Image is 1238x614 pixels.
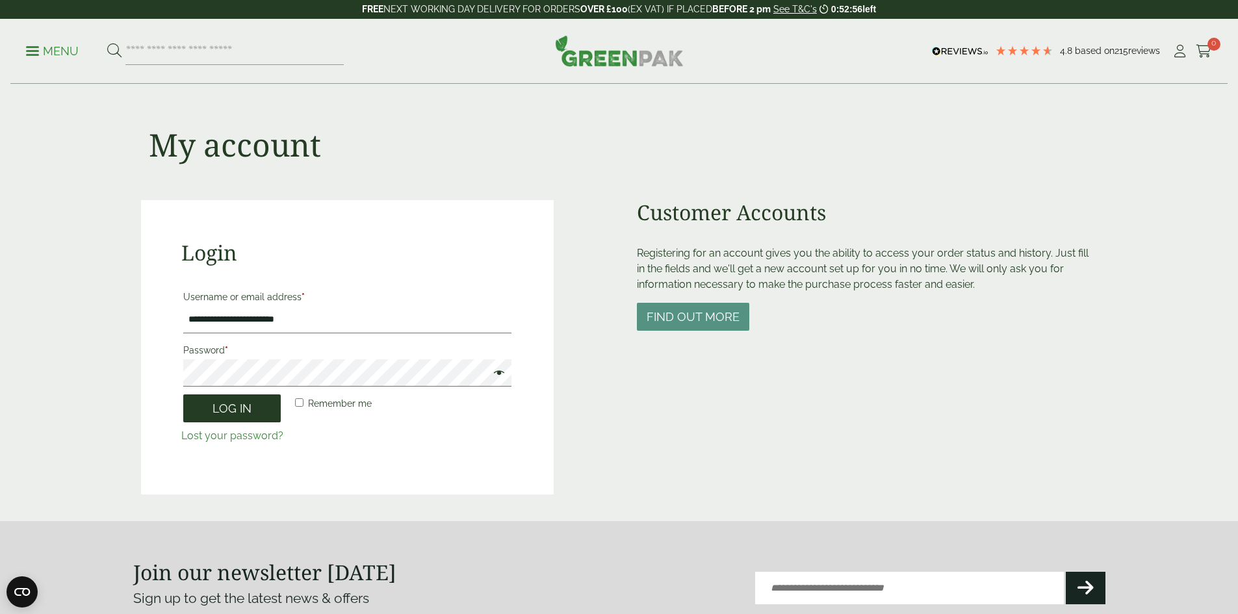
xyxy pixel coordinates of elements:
a: Lost your password? [181,429,283,442]
a: Menu [26,44,79,57]
label: Username or email address [183,288,511,306]
span: reviews [1128,45,1160,56]
a: See T&C's [773,4,817,14]
span: 4.8 [1060,45,1075,56]
i: My Account [1172,45,1188,58]
p: Sign up to get the latest news & offers [133,588,571,609]
button: Open CMP widget [6,576,38,608]
strong: Join our newsletter [DATE] [133,558,396,586]
span: 0 [1207,38,1220,51]
a: 0 [1196,42,1212,61]
p: Registering for an account gives you the ability to access your order status and history. Just fi... [637,246,1098,292]
img: REVIEWS.io [932,47,988,56]
label: Password [183,341,511,359]
img: GreenPak Supplies [555,35,684,66]
span: left [862,4,876,14]
h2: Login [181,240,513,265]
button: Log in [183,394,281,422]
p: Menu [26,44,79,59]
a: Find out more [637,311,749,324]
strong: BEFORE 2 pm [712,4,771,14]
i: Cart [1196,45,1212,58]
span: Based on [1075,45,1115,56]
span: Remember me [308,398,372,409]
strong: OVER £100 [580,4,628,14]
h1: My account [149,126,321,164]
strong: FREE [362,4,383,14]
span: 215 [1115,45,1128,56]
span: 0:52:56 [831,4,862,14]
div: 4.79 Stars [995,45,1053,57]
h2: Customer Accounts [637,200,1098,225]
button: Find out more [637,303,749,331]
input: Remember me [295,398,303,407]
